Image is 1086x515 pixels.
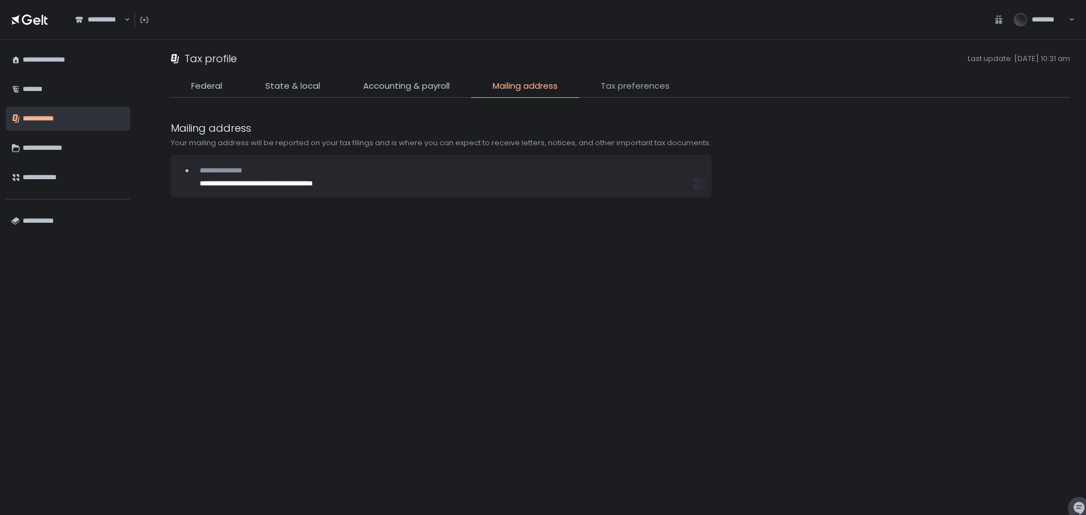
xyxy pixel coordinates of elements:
[171,138,712,148] div: Your mailing address will be reported on your tax filings and is where you can expect to receive ...
[493,80,558,93] span: Mailing address
[184,51,237,66] h1: Tax profile
[242,54,1070,64] span: Last update: [DATE] 10:31 am
[68,8,130,32] div: Search for option
[171,120,712,136] div: Mailing address
[265,80,320,93] span: State & local
[363,80,450,93] span: Accounting & payroll
[601,80,670,93] span: Tax preferences
[191,80,222,93] span: Federal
